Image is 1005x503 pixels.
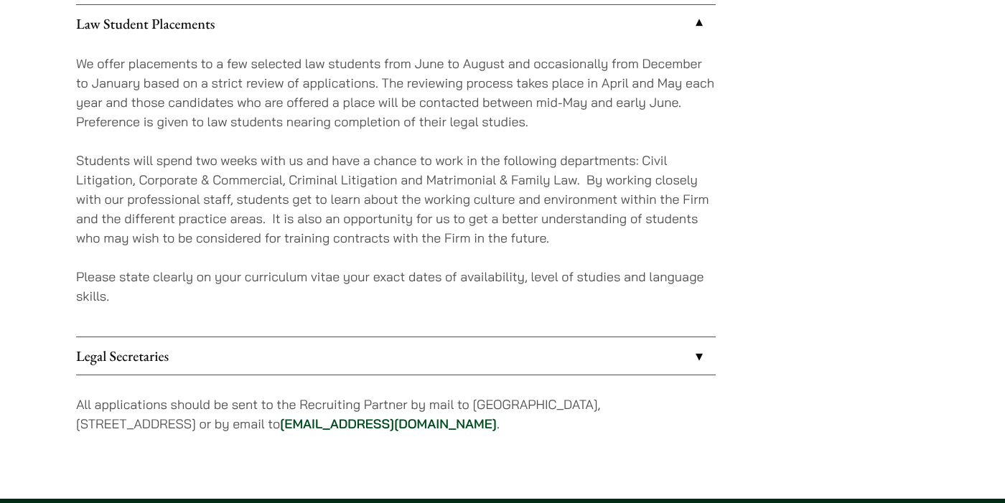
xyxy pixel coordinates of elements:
p: Please state clearly on your curriculum vitae your exact dates of availability, level of studies ... [76,267,716,306]
a: Law Student Placements [76,5,716,42]
p: Students will spend two weeks with us and have a chance to work in the following departments: Civ... [76,151,716,248]
a: Legal Secretaries [76,337,716,375]
a: [EMAIL_ADDRESS][DOMAIN_NAME] [280,415,497,432]
p: All applications should be sent to the Recruiting Partner by mail to [GEOGRAPHIC_DATA], [STREET_A... [76,395,716,433]
div: Law Student Placements [76,42,716,337]
p: We offer placements to a few selected law students from June to August and occasionally from Dece... [76,54,716,131]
